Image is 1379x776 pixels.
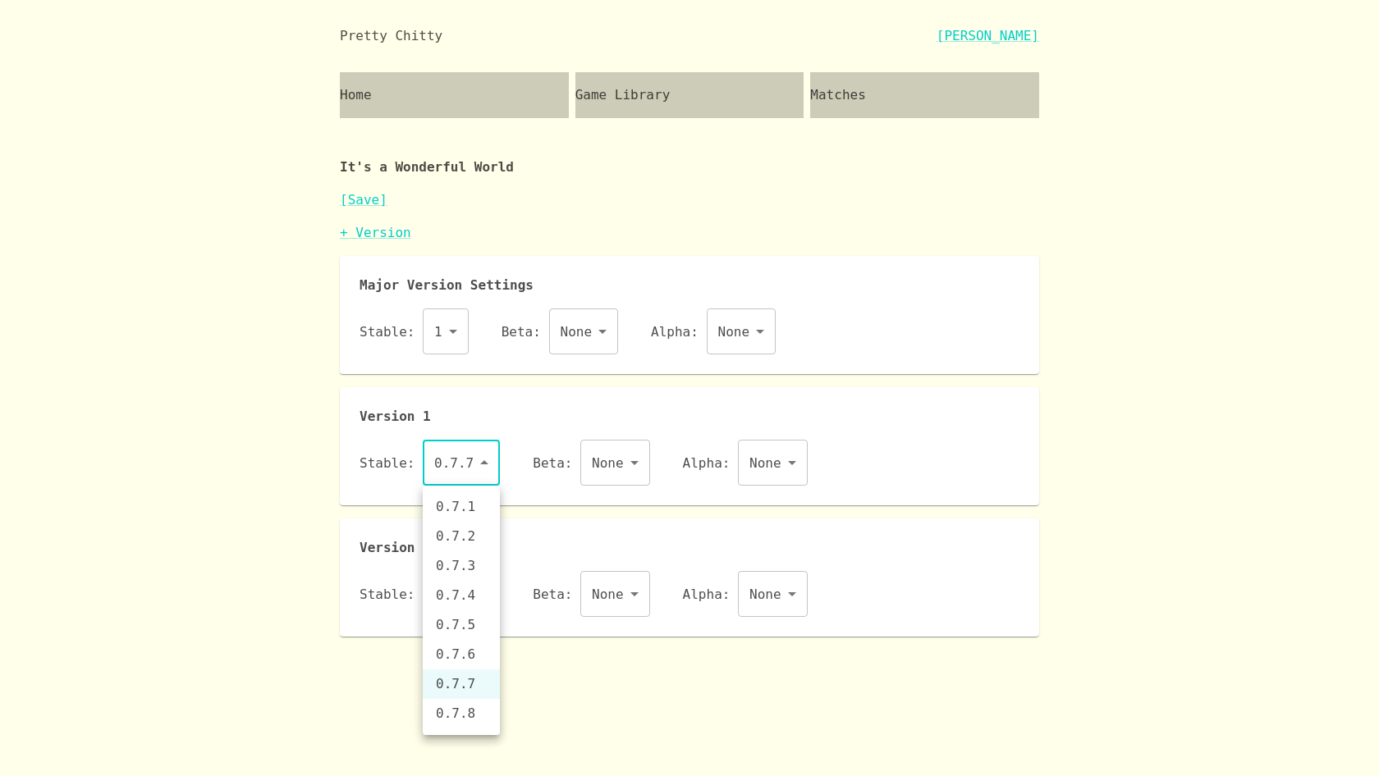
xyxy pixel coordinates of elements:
li: 0.7.3 [423,551,500,581]
li: 0.7.6 [423,640,500,669]
li: 0.7.4 [423,581,500,610]
li: 0.7.1 [423,492,500,522]
li: 0.7.8 [423,699,500,728]
li: 0.7.2 [423,522,500,551]
li: 0.7.5 [423,610,500,640]
li: 0.7.7 [423,669,500,699]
